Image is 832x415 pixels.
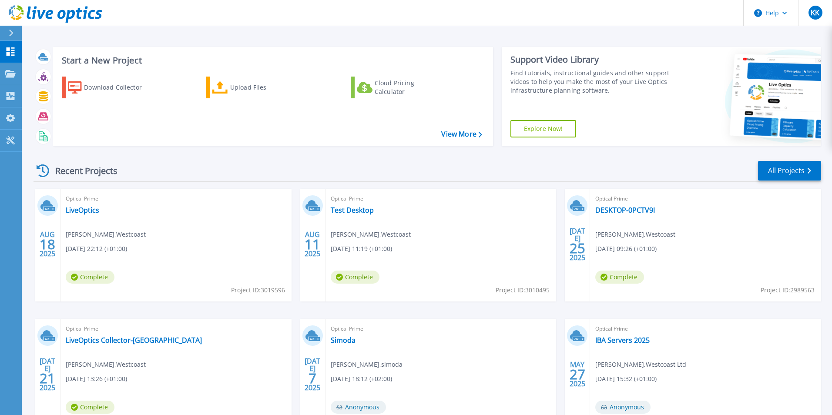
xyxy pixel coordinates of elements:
a: Test Desktop [331,206,374,214]
a: Download Collector [62,77,159,98]
div: Support Video Library [510,54,673,65]
a: Upload Files [206,77,303,98]
span: [PERSON_NAME] , Westcoast Ltd [595,360,686,369]
span: Optical Prime [595,324,816,334]
span: 7 [309,375,316,382]
span: Optical Prime [595,194,816,204]
a: View More [441,130,482,138]
a: LiveOptics Collector-[GEOGRAPHIC_DATA] [66,336,202,345]
a: Cloud Pricing Calculator [351,77,448,98]
span: [PERSON_NAME] , Westcoast [66,230,146,239]
div: Find tutorials, instructional guides and other support videos to help you make the most of your L... [510,69,673,95]
a: Simoda [331,336,356,345]
span: 21 [40,375,55,382]
div: Recent Projects [34,160,129,181]
span: Optical Prime [331,194,551,204]
a: Explore Now! [510,120,577,137]
span: [DATE] 22:12 (+01:00) [66,244,127,254]
div: AUG 2025 [39,228,56,260]
a: DESKTOP-0PCTV9I [595,206,655,214]
span: 11 [305,241,320,248]
span: Project ID: 3010495 [496,285,550,295]
span: Complete [595,271,644,284]
span: Anonymous [595,401,651,414]
span: [DATE] 11:19 (+01:00) [331,244,392,254]
span: Anonymous [331,401,386,414]
span: [PERSON_NAME] , simoda [331,360,403,369]
span: [DATE] 13:26 (+01:00) [66,374,127,384]
span: 18 [40,241,55,248]
div: [DATE] 2025 [569,228,586,260]
span: [DATE] 18:12 (+02:00) [331,374,392,384]
span: 27 [570,371,585,378]
span: Optical Prime [331,324,551,334]
span: Optical Prime [66,324,286,334]
span: Complete [66,271,114,284]
a: LiveOptics [66,206,99,214]
div: AUG 2025 [304,228,321,260]
div: Download Collector [84,79,154,96]
h3: Start a New Project [62,56,482,65]
span: [PERSON_NAME] , Westcoast [66,360,146,369]
span: [PERSON_NAME] , Westcoast [595,230,675,239]
div: Upload Files [230,79,300,96]
div: Cloud Pricing Calculator [375,79,444,96]
span: Complete [66,401,114,414]
a: All Projects [758,161,821,181]
span: [DATE] 15:32 (+01:00) [595,374,657,384]
span: [DATE] 09:26 (+01:00) [595,244,657,254]
div: [DATE] 2025 [39,358,56,390]
span: Complete [331,271,379,284]
div: [DATE] 2025 [304,358,321,390]
span: 25 [570,244,585,252]
span: KK [811,9,819,16]
div: MAY 2025 [569,358,586,390]
span: Optical Prime [66,194,286,204]
a: IBA Servers 2025 [595,336,650,345]
span: Project ID: 2989563 [761,285,815,295]
span: [PERSON_NAME] , Westcoast [331,230,411,239]
span: Project ID: 3019596 [231,285,285,295]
